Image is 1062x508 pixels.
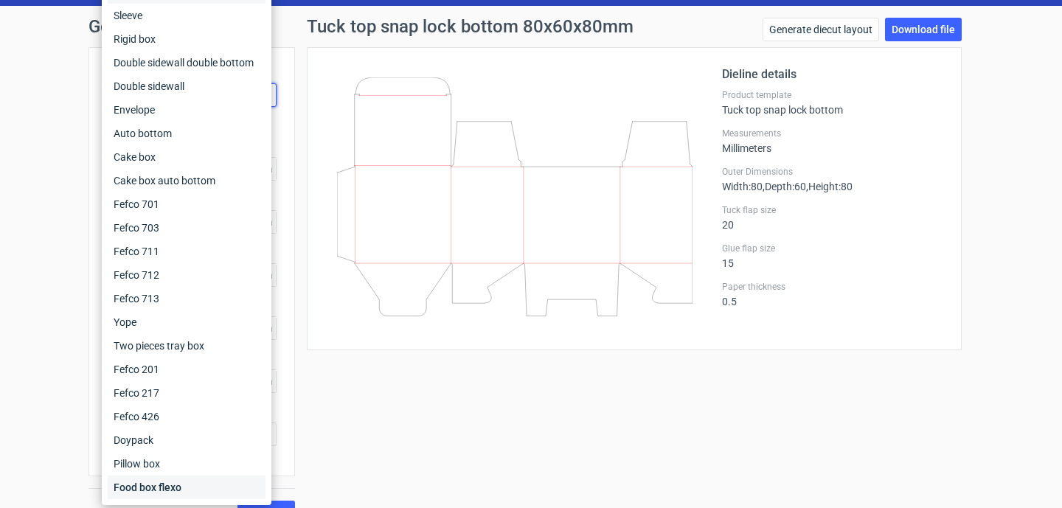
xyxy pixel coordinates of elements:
label: Paper thickness [722,281,943,293]
div: Fefco 217 [108,381,265,405]
span: Width : 80 [722,181,763,192]
div: 20 [722,204,943,231]
div: Cake box [108,145,265,169]
div: 0.5 [722,281,943,307]
div: Fefco 711 [108,240,265,263]
div: Fefco 426 [108,405,265,428]
label: Tuck flap size [722,204,943,216]
div: Double sidewall [108,74,265,98]
h1: Generate new dieline [88,18,974,35]
label: Glue flap size [722,243,943,254]
div: Fefco 703 [108,216,265,240]
div: Food box flexo [108,476,265,499]
div: Fefco 713 [108,287,265,310]
div: Fefco 712 [108,263,265,287]
a: Download file [885,18,962,41]
div: Rigid box [108,27,265,51]
label: Product template [722,89,943,101]
div: Fefco 701 [108,192,265,216]
div: Two pieces tray box [108,334,265,358]
div: Auto bottom [108,122,265,145]
label: Measurements [722,128,943,139]
div: Fefco 201 [108,358,265,381]
h2: Dieline details [722,66,943,83]
div: Yope [108,310,265,334]
div: Doypack [108,428,265,452]
div: 15 [722,243,943,269]
label: Outer Dimensions [722,166,943,178]
div: Envelope [108,98,265,122]
h1: Tuck top snap lock bottom 80x60x80mm [307,18,634,35]
div: Millimeters [722,128,943,154]
a: Generate diecut layout [763,18,879,41]
div: Double sidewall double bottom [108,51,265,74]
div: Pillow box [108,452,265,476]
span: , Depth : 60 [763,181,806,192]
div: Sleeve [108,4,265,27]
div: Cake box auto bottom [108,169,265,192]
div: Tuck top snap lock bottom [722,89,943,116]
span: , Height : 80 [806,181,853,192]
